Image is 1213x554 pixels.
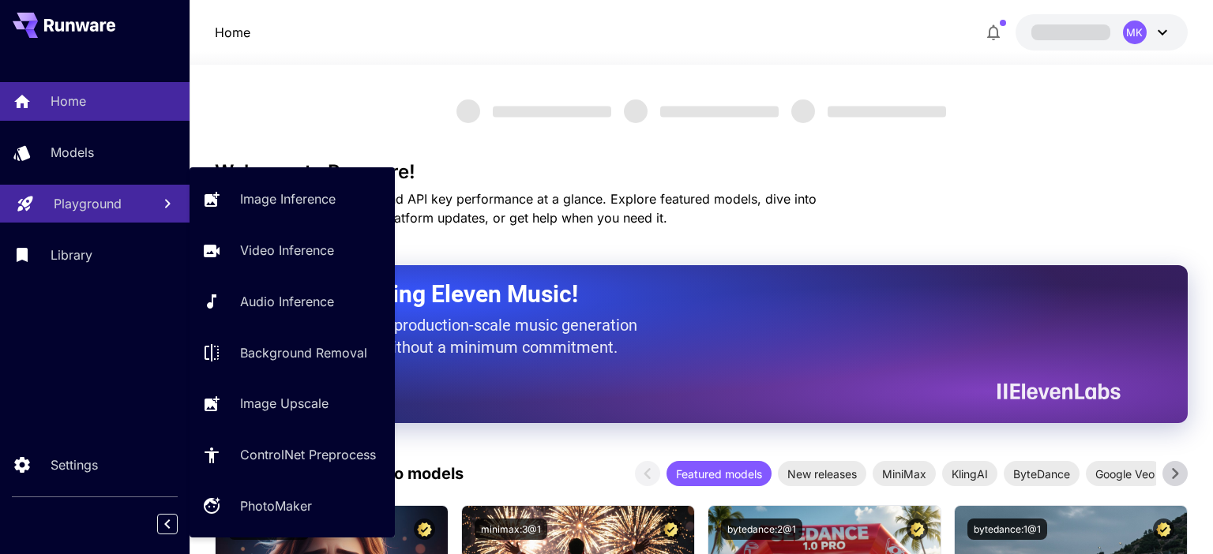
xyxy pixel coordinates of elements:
[240,445,376,464] p: ControlNet Preprocess
[157,514,178,534] button: Collapse sidebar
[967,518,1047,540] button: bytedance:1@1
[240,343,367,362] p: Background Removal
[215,191,817,226] span: Check out your usage stats and API key performance at a glance. Explore featured models, dive int...
[190,231,395,270] a: Video Inference
[240,394,329,413] p: Image Upscale
[190,487,395,526] a: PhotoMaker
[240,189,336,208] p: Image Inference
[414,518,435,540] button: Certified Model – Vetted for best performance and includes a commercial license.
[1086,466,1164,482] span: Google Veo
[721,518,802,540] button: bytedance:2@1
[190,180,395,219] a: Image Inference
[475,518,547,540] button: minimax:3@1
[215,161,1187,183] h3: Welcome to Runware!
[1153,518,1174,540] button: Certified Model – Vetted for best performance and includes a commercial license.
[778,466,866,482] span: New releases
[873,466,936,482] span: MiniMax
[240,292,334,311] p: Audio Inference
[51,143,94,162] p: Models
[254,314,649,358] p: The only way to get production-scale music generation from Eleven Labs without a minimum commitment.
[169,510,190,538] div: Collapse sidebar
[667,466,772,482] span: Featured models
[215,23,250,42] nav: breadcrumb
[51,245,92,264] p: Library
[942,466,997,482] span: KlingAI
[254,279,1108,309] h2: Now Supporting Eleven Music!
[1004,466,1080,482] span: ByteDance
[190,436,395,474] a: ControlNet Preprocess
[54,194,122,213] p: Playground
[907,518,928,540] button: Certified Model – Vetted for best performance and includes a commercial license.
[190,283,395,321] a: Audio Inference
[240,241,334,260] p: Video Inference
[51,92,86,110] p: Home
[660,518,682,540] button: Certified Model – Vetted for best performance and includes a commercial license.
[1123,21,1147,44] div: MK
[215,23,250,42] p: Home
[190,384,395,423] a: Image Upscale
[190,333,395,372] a: Background Removal
[51,455,98,474] p: Settings
[240,496,312,515] p: PhotoMaker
